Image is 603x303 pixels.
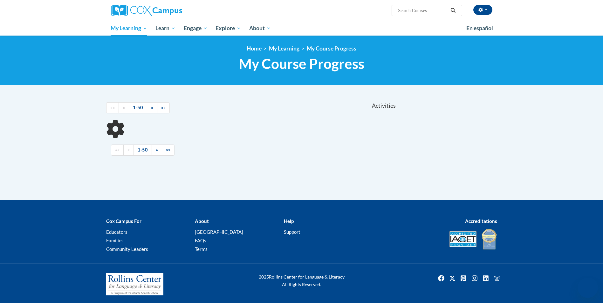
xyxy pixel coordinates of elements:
a: Cox Campus [111,5,232,16]
a: Instagram [469,273,480,283]
a: [GEOGRAPHIC_DATA] [195,229,243,235]
a: End [162,145,175,156]
span: » [151,105,153,110]
img: Pinterest icon [458,273,469,283]
a: Home [247,45,262,52]
b: Help [284,218,294,224]
span: About [249,24,271,32]
img: LinkedIn icon [481,273,491,283]
img: Accredited IACET® Provider [449,231,476,247]
a: FAQs [195,238,206,243]
a: Next [147,102,157,113]
a: En español [462,22,497,35]
a: Previous [123,145,134,156]
a: 1-50 [129,102,147,113]
span: Activities [372,102,396,109]
a: Community Leaders [106,246,148,252]
span: Engage [184,24,208,32]
img: Cox Campus [111,5,182,16]
button: Search [448,7,458,14]
b: About [195,218,209,224]
span: 2025 [259,274,269,279]
span: »» [161,105,166,110]
a: Linkedin [481,273,491,283]
div: Main menu [101,21,502,36]
a: My Learning [107,21,152,36]
a: Twitter [447,273,457,283]
img: Rollins Center for Language & Literacy - A Program of the Atlanta Speech School [106,273,163,295]
img: Instagram icon [469,273,480,283]
span: »» [166,147,170,152]
a: Explore [211,21,245,36]
a: Families [106,238,124,243]
a: Support [284,229,300,235]
a: Educators [106,229,127,235]
span: » [156,147,158,152]
span: My Learning [111,24,147,32]
span: «« [110,105,115,110]
a: Facebook Group [492,273,502,283]
span: Learn [155,24,175,32]
span: «« [115,147,120,152]
span: My Course Progress [239,55,364,72]
a: Begining [106,102,119,113]
a: Pinterest [458,273,469,283]
a: Begining [111,145,124,156]
a: My Learning [269,45,299,52]
a: My Course Progress [307,45,356,52]
span: Explore [216,24,241,32]
span: En español [466,25,493,31]
a: Next [152,145,162,156]
span: « [127,147,130,152]
input: Search Courses [397,7,448,14]
a: Facebook [436,273,446,283]
a: Engage [180,21,212,36]
img: Facebook icon [436,273,446,283]
a: End [157,102,170,113]
img: Facebook group icon [492,273,502,283]
div: Rollins Center for Language & Literacy All Rights Reserved. [235,273,368,288]
a: Learn [151,21,180,36]
img: IDA® Accredited [481,228,497,250]
b: Accreditations [465,218,497,224]
button: Account Settings [473,5,492,15]
a: About [245,21,275,36]
a: Previous [119,102,129,113]
a: Terms [195,246,208,252]
img: Twitter icon [447,273,457,283]
iframe: Button to launch messaging window [578,278,598,298]
span: « [123,105,125,110]
a: 1-50 [134,145,152,156]
b: Cox Campus For [106,218,141,224]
